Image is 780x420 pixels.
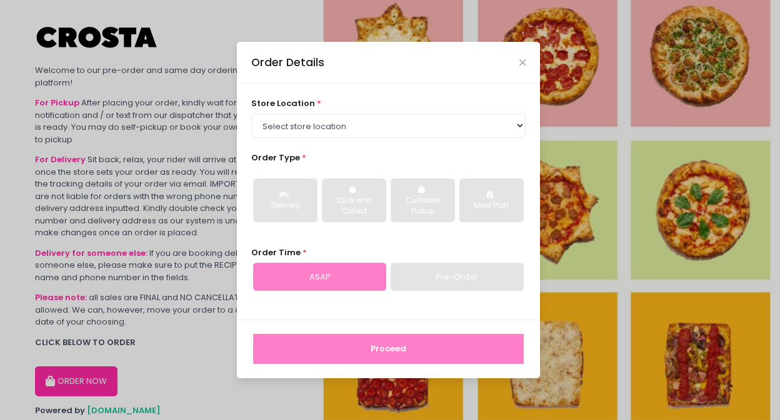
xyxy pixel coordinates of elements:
span: Order Type [251,152,300,164]
div: Click and Collect [331,195,377,217]
button: Click and Collect [322,178,386,222]
button: Proceed [253,334,524,364]
span: Order Time [251,247,301,258]
button: Curbside Pickup [391,178,455,222]
div: Order Details [251,54,324,71]
button: Meal Plan [459,178,524,222]
button: Close [519,59,526,66]
div: Meal Plan [468,200,515,212]
div: Curbside Pickup [399,195,446,217]
div: Delivery [262,200,309,212]
span: store location [251,97,315,109]
button: Delivery [253,178,317,222]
